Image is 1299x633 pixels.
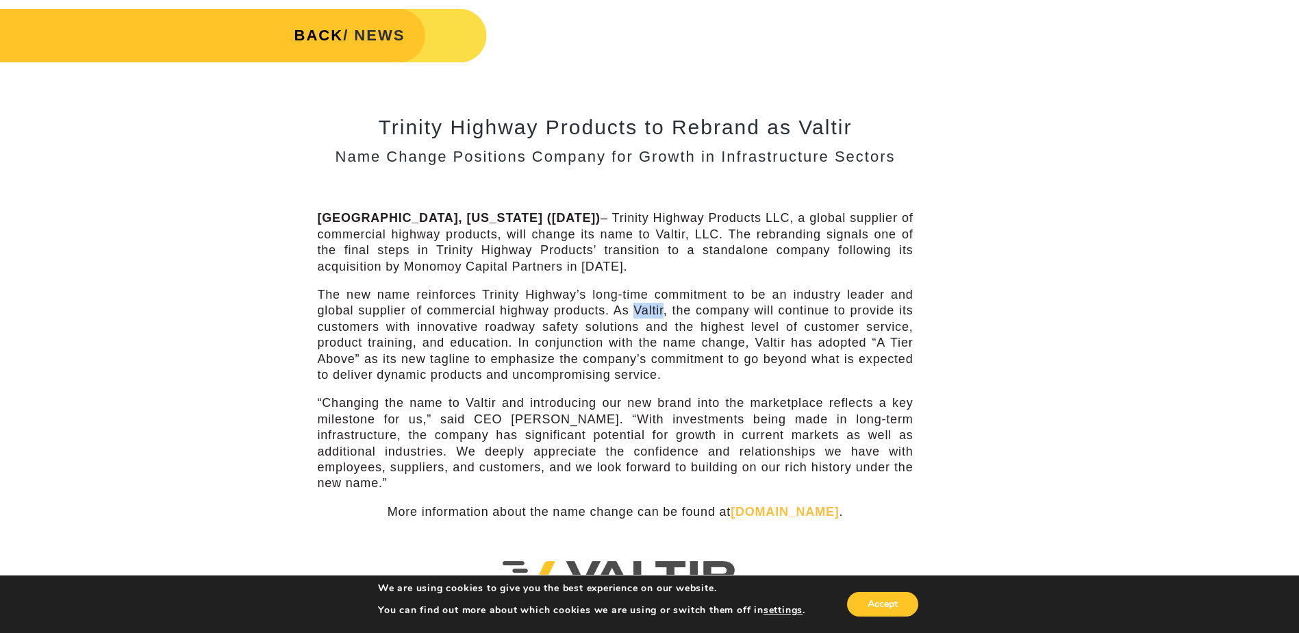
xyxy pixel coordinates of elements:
[318,504,913,520] p: More information about the name change can be found at .
[318,211,601,225] strong: [GEOGRAPHIC_DATA], [US_STATE] ([DATE])
[378,604,805,617] p: You can find out more about which cookies we are using or switch them off in .
[318,210,913,275] p: – Trinity Highway Products LLC, a global supplier of commercial highway products, will change its...
[294,27,405,44] strong: / NEWS
[764,604,803,617] button: settings
[847,592,918,617] button: Accept
[378,582,805,595] p: We are using cookies to give you the best experience on our website.
[731,505,839,519] a: [DOMAIN_NAME]
[318,149,913,165] h3: Name Change Positions Company for Growth in Infrastructure Sectors
[318,395,913,491] p: “Changing the name to Valtir and introducing our new brand into the marketplace reflects a key mi...
[294,27,344,44] a: BACK
[318,116,913,138] h2: Trinity Highway Products to Rebrand as Valtir
[318,287,913,383] p: The new name reinforces Trinity Highway’s long-time commitment to be an industry leader and globa...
